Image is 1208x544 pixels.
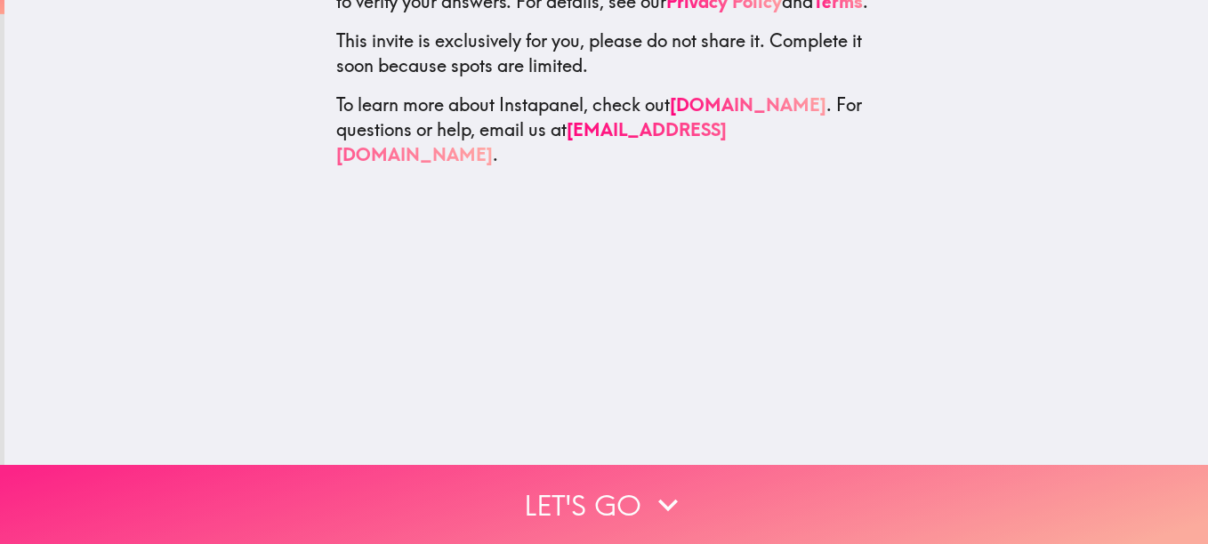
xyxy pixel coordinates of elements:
a: [EMAIL_ADDRESS][DOMAIN_NAME] [336,118,727,165]
a: [DOMAIN_NAME] [670,93,826,116]
p: This invite is exclusively for you, please do not share it. Complete it soon because spots are li... [336,28,877,78]
p: To learn more about Instapanel, check out . For questions or help, email us at . [336,92,877,167]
